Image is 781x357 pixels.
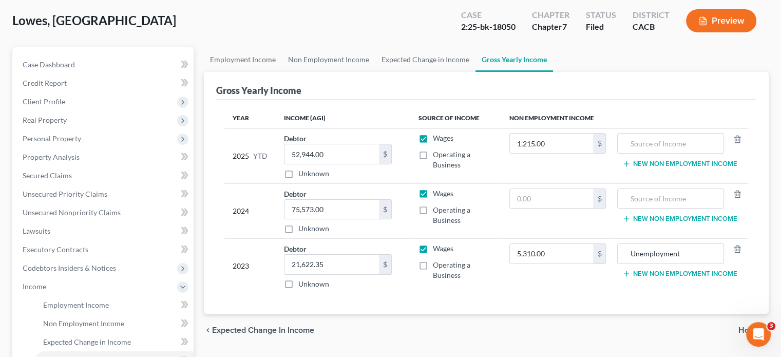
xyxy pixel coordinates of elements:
th: Non Employment Income [501,108,748,128]
button: New Non Employment Income [622,270,737,278]
div: $ [593,134,605,153]
div: $ [593,189,605,209]
div: 2025 [233,133,268,179]
span: Wages [433,134,453,142]
span: Home [738,326,760,334]
th: Income (AGI) [276,108,410,128]
span: Wages [433,189,453,198]
label: Debtor [284,189,307,199]
input: 0.00 [510,189,594,209]
input: Source of Income [623,244,718,264]
span: Lowes, [GEOGRAPHIC_DATA] [12,13,176,28]
input: 0.00 [284,200,379,219]
div: $ [379,255,391,274]
div: Gross Yearly Income [216,84,301,97]
i: chevron_left [204,326,212,334]
button: New Non Employment Income [622,215,737,223]
div: $ [593,244,605,264]
span: Unsecured Nonpriority Claims [23,208,121,217]
a: Secured Claims [14,166,194,185]
span: Expected Change in Income [43,337,131,346]
span: YTD [253,151,268,161]
div: Chapter [532,21,569,33]
span: Secured Claims [23,171,72,180]
div: CACB [633,21,670,33]
span: Unsecured Priority Claims [23,190,107,198]
span: Non Employment Income [43,319,124,328]
div: 2024 [233,189,268,234]
span: Case Dashboard [23,60,75,69]
span: 7 [562,22,567,31]
a: Expected Change in Income [35,333,194,351]
input: Source of Income [623,189,718,209]
a: Lawsuits [14,222,194,240]
span: Expected Change in Income [212,326,314,334]
input: 0.00 [284,144,379,164]
div: 2023 [233,243,268,289]
span: Wages [433,244,453,253]
span: Lawsuits [23,227,50,235]
span: Operating a Business [433,150,470,169]
a: Credit Report [14,74,194,92]
span: Income [23,282,46,291]
label: Debtor [284,133,307,144]
div: $ [379,200,391,219]
div: Chapter [532,9,569,21]
input: 0.00 [510,244,594,264]
a: Case Dashboard [14,55,194,74]
button: chevron_left Expected Change in Income [204,326,314,334]
div: $ [379,144,391,164]
button: Home chevron_right [738,326,769,334]
span: Credit Report [23,79,67,87]
span: 3 [767,322,775,330]
span: Personal Property [23,134,81,143]
div: 2:25-bk-18050 [461,21,516,33]
th: Year [224,108,276,128]
a: Property Analysis [14,148,194,166]
div: Filed [586,21,616,33]
span: Real Property [23,116,67,124]
div: Status [586,9,616,21]
div: Case [461,9,516,21]
input: Source of Income [623,134,718,153]
div: District [633,9,670,21]
a: Unsecured Priority Claims [14,185,194,203]
span: Operating a Business [433,260,470,279]
a: Unsecured Nonpriority Claims [14,203,194,222]
a: Non Employment Income [35,314,194,333]
button: Preview [686,9,756,32]
th: Source of Income [410,108,501,128]
label: Unknown [298,168,329,179]
span: Codebtors Insiders & Notices [23,264,116,272]
input: 0.00 [510,134,594,153]
a: Executory Contracts [14,240,194,259]
a: Expected Change in Income [375,47,475,72]
button: New Non Employment Income [622,160,737,168]
span: Executory Contracts [23,245,88,254]
span: Operating a Business [433,205,470,224]
label: Unknown [298,223,329,234]
a: Employment Income [35,296,194,314]
label: Debtor [284,243,307,254]
a: Non Employment Income [282,47,375,72]
label: Unknown [298,279,329,289]
iframe: Intercom live chat [746,322,771,347]
a: Employment Income [204,47,282,72]
span: Property Analysis [23,153,80,161]
span: Client Profile [23,97,65,106]
a: Gross Yearly Income [475,47,553,72]
span: Employment Income [43,300,109,309]
input: 0.00 [284,255,379,274]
